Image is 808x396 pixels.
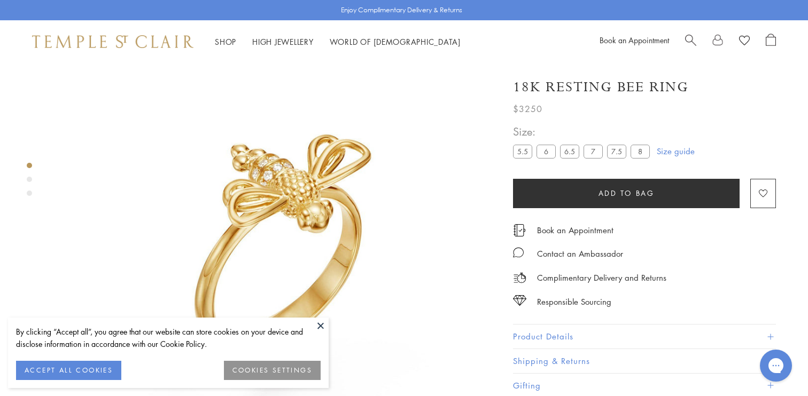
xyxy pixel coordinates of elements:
[766,34,776,50] a: Open Shopping Bag
[537,145,556,158] label: 6
[513,123,654,140] span: Size:
[537,295,611,308] div: Responsible Sourcing
[513,78,689,97] h1: 18K Resting Bee Ring
[513,271,526,284] img: icon_delivery.svg
[513,247,524,258] img: MessageIcon-01_2.svg
[27,160,32,204] div: Product gallery navigation
[537,224,613,236] a: Book an Appointment
[513,102,542,116] span: $3250
[32,35,193,48] img: Temple St. Clair
[252,36,314,47] a: High JewelleryHigh Jewellery
[215,36,236,47] a: ShopShop
[600,35,669,45] a: Book an Appointment
[513,295,526,306] img: icon_sourcing.svg
[224,361,321,380] button: COOKIES SETTINGS
[513,224,526,236] img: icon_appointment.svg
[341,5,462,15] p: Enjoy Complimentary Delivery & Returns
[537,247,623,260] div: Contact an Ambassador
[513,179,740,208] button: Add to bag
[755,346,797,385] iframe: Gorgias live chat messenger
[584,145,603,158] label: 7
[685,34,696,50] a: Search
[599,187,655,199] span: Add to bag
[513,145,532,158] label: 5.5
[330,36,461,47] a: World of [DEMOGRAPHIC_DATA]World of [DEMOGRAPHIC_DATA]
[513,349,776,373] button: Shipping & Returns
[657,146,695,156] a: Size guide
[560,145,579,158] label: 6.5
[537,271,666,284] p: Complimentary Delivery and Returns
[16,361,121,380] button: ACCEPT ALL COOKIES
[215,35,461,49] nav: Main navigation
[513,324,776,349] button: Product Details
[607,145,626,158] label: 7.5
[739,34,750,50] a: View Wishlist
[631,145,650,158] label: 8
[16,326,321,350] div: By clicking “Accept all”, you agree that our website can store cookies on your device and disclos...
